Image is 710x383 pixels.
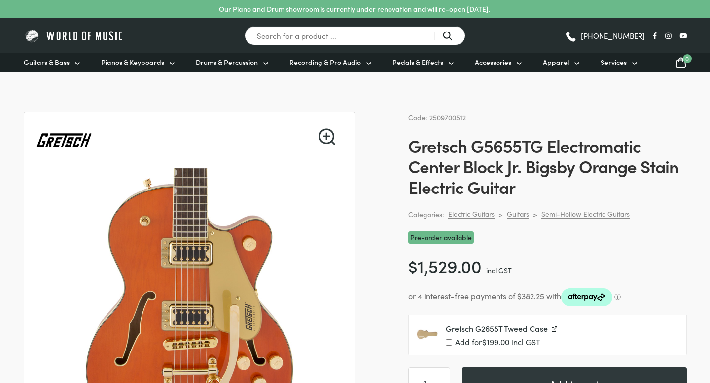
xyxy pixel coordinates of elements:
[533,210,537,219] div: >
[565,29,645,43] a: [PHONE_NUMBER]
[601,57,627,67] span: Services
[498,210,503,219] div: >
[408,254,418,278] span: $
[511,336,540,347] span: incl GST
[683,54,692,63] span: 0
[289,57,361,67] span: Recording & Pro Audio
[408,254,482,278] bdi: 1,529.00
[446,323,548,334] span: Gretsch G2655T Tweed Case
[24,28,125,43] img: World of Music
[101,57,164,67] span: Pianos & Keyboards
[408,231,474,244] span: Pre-order available
[543,57,569,67] span: Apparel
[408,112,466,122] span: Code: 2509700512
[319,128,335,145] a: View full-screen image gallery
[475,57,511,67] span: Accessories
[446,339,452,346] input: Add for$199.00 incl GST
[245,26,465,45] input: Search for a product ...
[486,265,512,275] span: incl GST
[408,135,687,197] h1: Gretsch G5655TG Electromatic Center Block Jr. Bigsby Orange Stain Electric Guitar
[417,323,438,344] img: Gretsch-G2655T-Tweed-Case
[219,4,490,14] p: Our Piano and Drum showroom is currently under renovation and will re-open [DATE].
[581,32,645,39] span: [PHONE_NUMBER]
[482,336,487,347] span: $
[446,338,678,347] label: Add for
[408,209,444,220] span: Categories:
[196,57,258,67] span: Drums & Percussion
[24,57,70,67] span: Guitars & Bass
[36,112,92,168] img: Gretsch
[507,209,529,219] a: Guitars
[567,275,710,383] iframe: Chat with our support team
[482,336,509,347] span: 199.00
[392,57,443,67] span: Pedals & Effects
[448,209,495,219] a: Electric Guitars
[541,209,630,219] a: Semi-Hollow Electric Guitars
